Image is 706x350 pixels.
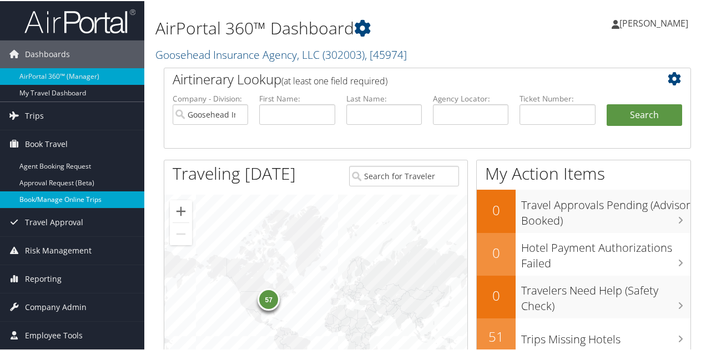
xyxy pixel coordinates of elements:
a: Goosehead Insurance Agency, LLC [155,46,407,61]
a: 0Travel Approvals Pending (Advisor Booked) [477,189,690,231]
h3: Hotel Payment Authorizations Failed [521,234,690,270]
label: First Name: [259,92,335,103]
label: Company - Division: [173,92,248,103]
h3: Travel Approvals Pending (Advisor Booked) [521,191,690,227]
button: Zoom out [170,222,192,244]
span: Book Travel [25,129,68,157]
span: Travel Approval [25,207,83,235]
span: Employee Tools [25,321,83,348]
button: Search [607,103,682,125]
label: Ticket Number: [520,92,595,103]
span: Risk Management [25,236,92,263]
h1: AirPortal 360™ Dashboard [155,16,518,39]
h2: 51 [477,326,516,345]
span: Dashboards [25,39,70,67]
h1: My Action Items [477,161,690,184]
label: Last Name: [346,92,422,103]
span: (at least one field required) [281,74,387,86]
h3: Trips Missing Hotels [521,325,690,346]
h1: Traveling [DATE] [173,161,296,184]
span: , [ 45974 ] [365,46,407,61]
h2: 0 [477,242,516,261]
span: Reporting [25,264,62,292]
label: Agency Locator: [433,92,508,103]
input: Search for Traveler [349,165,458,185]
button: Zoom in [170,199,192,221]
span: [PERSON_NAME] [619,16,688,28]
a: 0Hotel Payment Authorizations Failed [477,232,690,275]
a: [PERSON_NAME] [612,6,699,39]
a: 0Travelers Need Help (Safety Check) [477,275,690,317]
span: Trips [25,101,44,129]
h2: 0 [477,200,516,219]
span: ( 302003 ) [322,46,365,61]
h3: Travelers Need Help (Safety Check) [521,276,690,313]
h2: Airtinerary Lookup [173,69,638,88]
h2: 0 [477,285,516,304]
div: 57 [258,287,280,310]
span: Company Admin [25,292,87,320]
img: airportal-logo.png [24,7,135,33]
